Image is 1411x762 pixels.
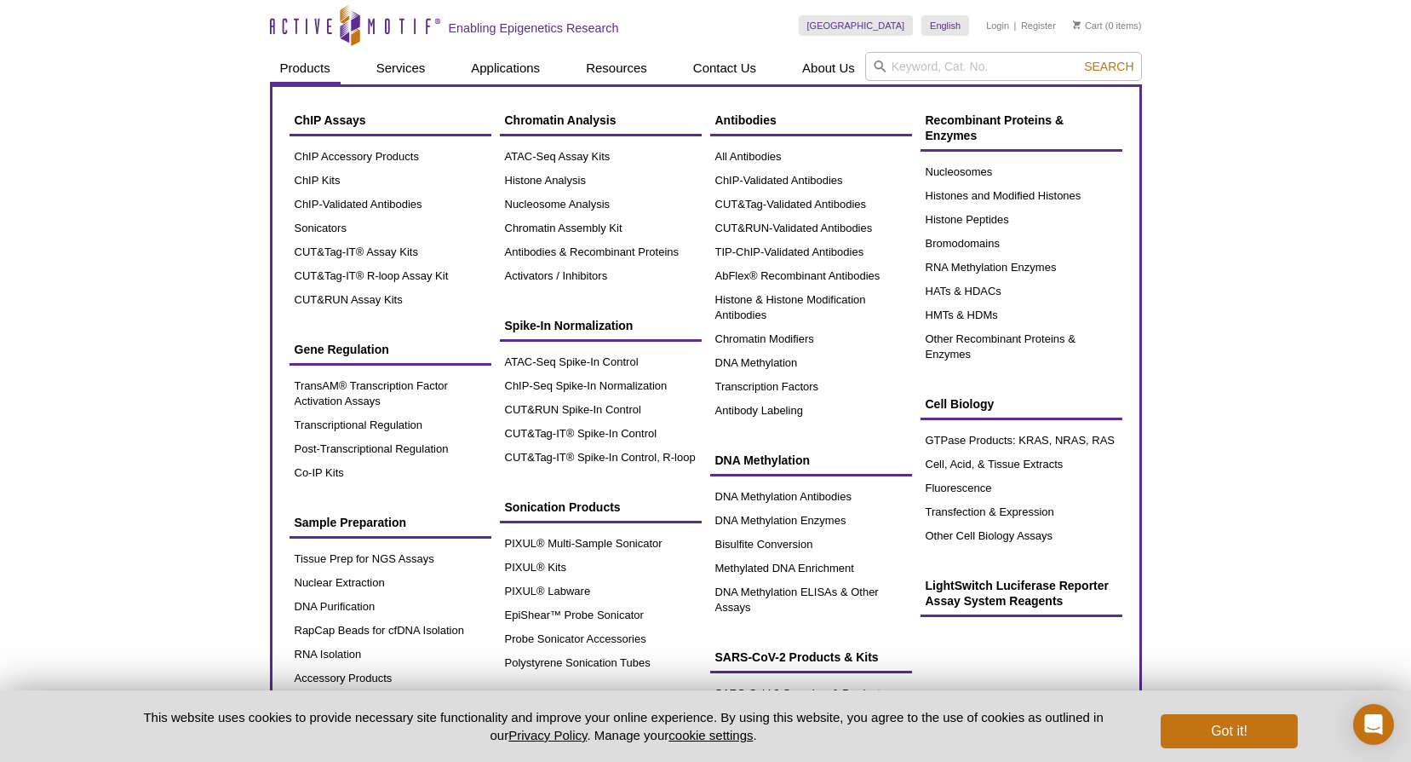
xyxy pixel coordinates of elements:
a: Bisulfite Conversion [710,533,912,557]
a: RNA Isolation [290,643,491,667]
a: Products [270,52,341,84]
button: Search [1079,59,1139,74]
div: Open Intercom Messenger [1353,704,1394,745]
a: Applications [461,52,550,84]
span: Gene Regulation [295,343,389,356]
a: CUT&RUN Spike-In Control [500,398,702,422]
a: Antibody Labeling [710,399,912,423]
a: Services [366,52,436,84]
a: CUT&Tag-IT® R-loop Assay Kit [290,264,491,288]
a: ChIP Accessory Products [290,145,491,169]
a: Transfection & Expression [921,500,1122,524]
a: RNA Methylation Enzymes [921,256,1122,280]
a: English [921,15,969,36]
a: ChIP Kits [290,169,491,193]
span: Recombinant Proteins & Enzymes [926,113,1064,142]
button: Got it! [1161,714,1297,748]
a: PIXUL® Kits [500,556,702,580]
a: Resources [576,52,657,84]
a: Antibodies [710,104,912,136]
a: Bromodomains [921,232,1122,256]
a: Spike-In Normalization [500,309,702,342]
p: This website uses cookies to provide necessary site functionality and improve your online experie... [114,708,1133,744]
a: Other Recombinant Proteins & Enzymes [921,327,1122,367]
a: HMTs & HDMs [921,303,1122,327]
a: Recombinant Proteins & Enzymes [921,104,1122,152]
a: EpiShear™ Probe Sonicator [500,603,702,627]
a: CUT&Tag-IT® Spike-In Control, R-loop [500,446,702,470]
a: Cell, Acid, & Tissue Extracts [921,453,1122,476]
a: Post-Transcriptional Regulation [290,437,491,461]
a: Accessory Products [290,667,491,690]
span: Sample Preparation [295,516,407,529]
a: Sonication Products [500,491,702,523]
a: Nucleosomes [921,160,1122,184]
a: Methylated DNA Enrichment [710,557,912,580]
a: Chromatin Analysis [500,104,702,136]
a: DNA Methylation Enzymes [710,509,912,533]
span: Chromatin Analysis [505,113,617,127]
a: Login [986,20,1009,32]
span: Antibodies [715,113,777,127]
a: ATAC-Seq Spike-In Control [500,350,702,374]
a: Activators / Inhibitors [500,264,702,288]
a: Fluorescence [921,476,1122,500]
a: Gene Regulation [290,333,491,366]
a: SARS-CoV-2 Products & Kits [710,641,912,673]
a: Sample Preparation [290,506,491,539]
a: Histone Peptides [921,208,1122,232]
a: Nuclear Extraction [290,571,491,595]
a: Sonicators [290,216,491,240]
a: Co-IP Kits [290,461,491,485]
a: Other Cell Biology Assays [921,524,1122,548]
a: DNA Methylation [710,351,912,375]
a: Transcription Factors [710,375,912,399]
a: CUT&Tag-IT® Assay Kits [290,240,491,264]
a: DNA Methylation ELISAs & Other Assays [710,580,912,620]
a: Probe Sonicator Accessories [500,627,702,651]
a: [GEOGRAPHIC_DATA] [799,15,914,36]
a: CUT&RUN Assay Kits [290,288,491,312]
img: Your Cart [1073,20,1081,29]
a: PIXUL® Labware [500,580,702,603]
a: Cart [1073,20,1103,32]
span: Sonication Products [505,500,621,514]
li: (0 items) [1073,15,1142,36]
a: ChIP-Validated Antibodies [290,193,491,216]
a: HATs & HDACs [921,280,1122,303]
a: Histones and Modified Histones [921,184,1122,208]
a: LightSwitch Luciferase Reporter Assay System Reagents [921,569,1122,617]
a: Privacy Policy [508,728,587,742]
a: CUT&RUN-Validated Antibodies [710,216,912,240]
a: CUT&Tag-IT® Spike-In Control [500,422,702,446]
input: Keyword, Cat. No. [865,52,1142,81]
h2: Enabling Epigenetics Research [449,20,619,36]
button: cookie settings [668,728,753,742]
a: All Antibodies [710,145,912,169]
span: SARS-CoV-2 Products & Kits [715,650,879,664]
a: DNA Methylation [710,444,912,476]
span: Search [1084,60,1133,73]
a: PIXUL® Multi-Sample Sonicator [500,532,702,556]
span: LightSwitch Luciferase Reporter Assay System Reagents [926,579,1109,608]
a: Nucleosome Analysis [500,193,702,216]
a: Polystyrene Sonication Tubes [500,651,702,675]
a: DNA Methylation Antibodies [710,485,912,509]
a: Histone Analysis [500,169,702,193]
a: Cell Biology [921,388,1122,420]
a: GTPase Products: KRAS, NRAS, RAS [921,429,1122,453]
a: ChIP Assays [290,104,491,136]
a: AbFlex® Recombinant Antibodies [710,264,912,288]
a: SARS-CoV-2 Overview & Product Data [710,682,912,721]
a: TransAM® Transcription Factor Activation Assays [290,374,491,413]
span: Cell Biology [926,397,995,411]
a: RapCap Beads for cfDNA Isolation [290,619,491,643]
a: ChIP-Validated Antibodies [710,169,912,193]
a: Tissue Prep for NGS Assays [290,547,491,571]
a: DNA Purification [290,595,491,619]
a: ATAC-Seq Assay Kits [500,145,702,169]
span: Spike-In Normalization [505,319,634,332]
li: | [1014,15,1017,36]
span: DNA Methylation [715,453,810,467]
a: Histone & Histone Modification Antibodies [710,288,912,327]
